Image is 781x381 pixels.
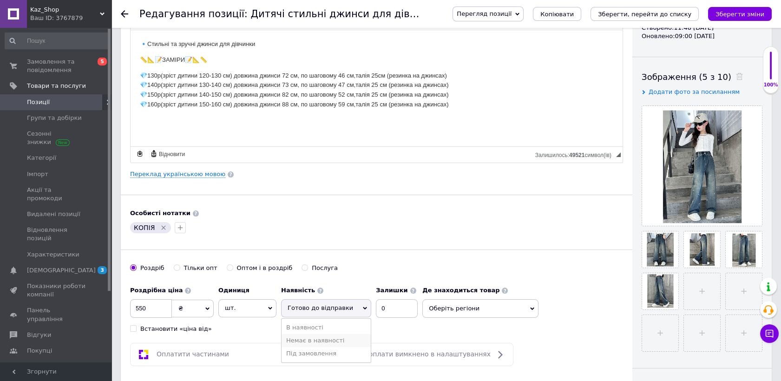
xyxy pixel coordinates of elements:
[533,7,581,21] button: Копіювати
[27,114,82,122] span: Групи та добірки
[139,8,499,20] h1: Редагування позиції: Дитячі стильні джинси для дівчинки розмір 140
[27,186,86,203] span: Акції та промокоди
[130,171,225,178] a: Переклад українською мовою
[591,7,699,21] button: Зберегти, перейти до списку
[27,331,51,339] span: Відгуки
[27,130,86,146] span: Сезонні знижки
[422,299,538,318] span: Оберіть регіони
[27,306,86,323] span: Панель управління
[130,210,190,217] b: Особисті нотатки
[218,287,249,294] b: Одиниця
[540,11,574,18] span: Копіювати
[708,7,772,21] button: Зберегти зміни
[135,149,145,159] a: Зробити резервну копію зараз
[281,287,315,294] b: Наявність
[457,10,512,17] span: Перегляд позиції
[131,30,623,146] iframe: Редактор, D29813DD-CBB8-4693-A097-FFCBD610953A
[27,266,96,275] span: [DEMOGRAPHIC_DATA]
[134,224,155,231] span: КОПІЯ
[760,324,779,343] button: Чат з покупцем
[237,264,293,272] div: Оптом і в роздріб
[121,10,128,18] div: Повернутися назад
[649,88,740,95] span: Додати фото за посиланням
[27,250,79,259] span: Характеристики
[218,299,276,317] span: шт.
[642,24,762,32] div: Створено: 11:48 [DATE]
[376,299,418,318] input: -
[140,264,164,272] div: Роздріб
[376,287,407,294] b: Залишки
[642,32,762,40] div: Оновлено: 09:00 [DATE]
[282,347,371,360] li: Під замовлення
[27,98,50,106] span: Позиції
[140,325,212,333] div: Встановити «ціна від»
[27,347,52,355] span: Покупці
[178,305,183,312] span: ₴
[763,82,778,88] div: 100%
[158,151,185,158] span: Відновити
[30,6,100,14] span: Kaz_Shop
[282,321,371,334] li: В наявності
[98,266,107,274] span: 3
[27,58,86,74] span: Замовлення та повідомлення
[642,71,762,83] div: Зображення (5 з 10)
[569,152,584,158] span: 49521
[598,11,691,18] i: Зберегти, перейти до списку
[27,82,86,90] span: Товари та послуги
[27,210,80,218] span: Видалені позиції
[715,11,764,18] i: Зберегти зміни
[157,350,229,358] span: Оплатити частинами
[535,150,616,158] div: Кiлькiсть символiв
[149,149,186,159] a: Відновити
[27,170,48,178] span: Імпорт
[30,14,112,22] div: Ваш ID: 3767879
[184,264,217,272] div: Тільки опт
[312,264,338,272] div: Послуга
[5,33,109,49] input: Пошук
[282,334,371,347] li: Немає в наявності
[160,224,167,231] svg: Видалити мітку
[98,58,107,66] span: 5
[27,154,56,162] span: Категорії
[616,152,621,157] span: Потягніть для зміни розмірів
[422,287,499,294] b: Де знаходиться товар
[27,282,86,299] span: Показники роботи компанії
[130,299,172,318] input: 0
[345,350,491,358] span: Спосіб оплати вимкнено в налаштуваннях
[130,287,183,294] b: Роздрібна ціна
[27,226,86,243] span: Відновлення позицій
[763,46,779,93] div: 100% Якість заповнення
[288,304,353,311] span: Готово до відправки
